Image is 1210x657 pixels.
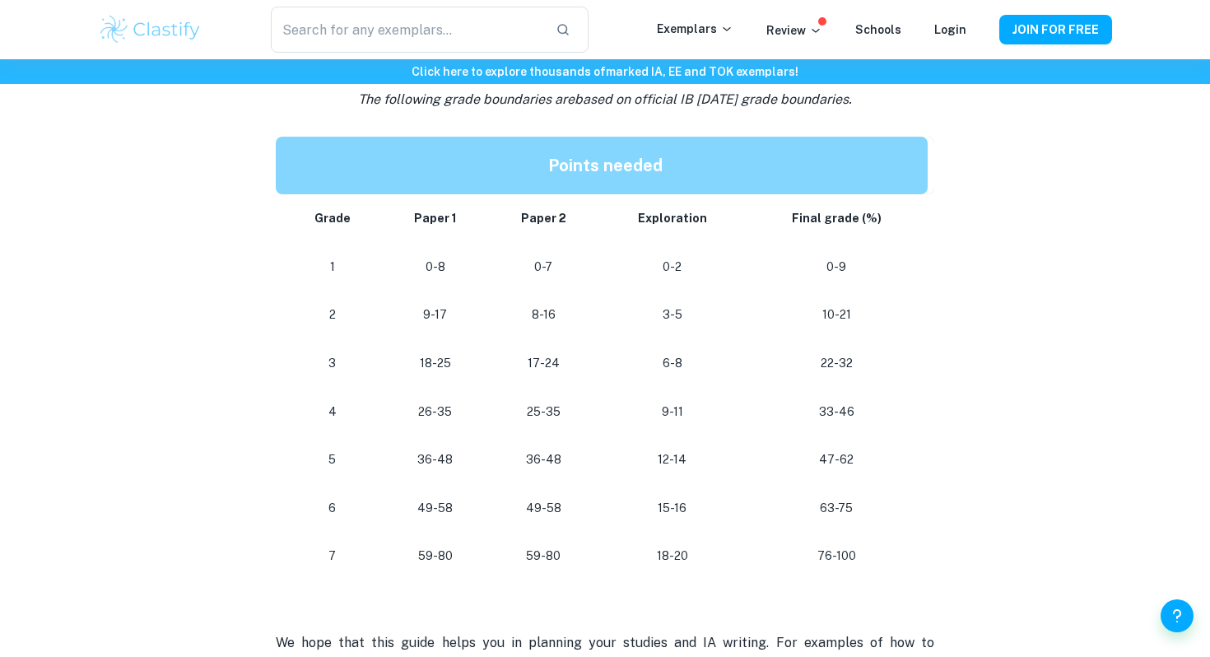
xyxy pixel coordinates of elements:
strong: Paper 1 [414,212,457,225]
p: 18-20 [612,545,732,567]
p: 0-8 [395,256,475,278]
h6: Click here to explore thousands of marked IA, EE and TOK exemplars ! [3,63,1207,81]
span: based on official IB [DATE] grade boundaries. [575,91,852,107]
p: 3 [296,352,369,375]
button: JOIN FOR FREE [999,15,1112,44]
p: 49-58 [395,497,475,520]
p: 9-17 [395,304,475,326]
p: 36-48 [501,449,585,471]
p: 76-100 [759,545,914,567]
p: 22-32 [759,352,914,375]
input: Search for any exemplars... [271,7,542,53]
i: The following grade boundaries are [358,91,852,107]
p: 59-80 [501,545,585,567]
p: 25-35 [501,401,585,423]
img: Clastify logo [98,13,202,46]
strong: Paper 2 [521,212,566,225]
p: 63-75 [759,497,914,520]
p: 17-24 [501,352,585,375]
p: 26-35 [395,401,475,423]
button: Help and Feedback [1161,599,1194,632]
p: 59-80 [395,545,475,567]
p: 7 [296,545,369,567]
p: 47-62 [759,449,914,471]
p: Review [766,21,822,40]
p: 5 [296,449,369,471]
strong: Exploration [638,212,707,225]
strong: Points needed [548,156,663,175]
strong: Final grade (%) [792,212,882,225]
a: Login [934,23,966,36]
p: 1 [296,256,369,278]
p: 4 [296,401,369,423]
p: 6 [296,497,369,520]
p: 6-8 [612,352,732,375]
p: 49-58 [501,497,585,520]
a: Schools [855,23,901,36]
p: 18-25 [395,352,475,375]
p: 0-7 [501,256,585,278]
p: Exemplars [657,20,733,38]
p: 0-2 [612,256,732,278]
p: 15-16 [612,497,732,520]
p: 9-11 [612,401,732,423]
p: 36-48 [395,449,475,471]
p: 12-14 [612,449,732,471]
p: 2 [296,304,369,326]
p: 10-21 [759,304,914,326]
p: 3-5 [612,304,732,326]
p: 33-46 [759,401,914,423]
p: 8-16 [501,304,585,326]
strong: Grade [314,212,351,225]
p: 0-9 [759,256,914,278]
